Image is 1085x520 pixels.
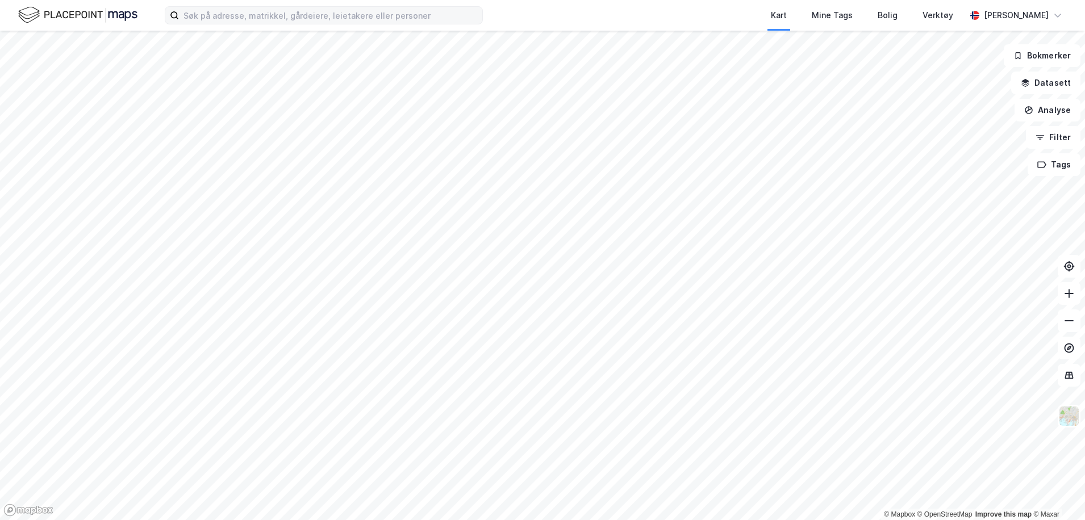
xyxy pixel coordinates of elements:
div: [PERSON_NAME] [984,9,1049,22]
img: Z [1058,405,1080,427]
iframe: Chat Widget [1028,466,1085,520]
div: Kontrollprogram for chat [1028,466,1085,520]
button: Bokmerker [1004,44,1080,67]
a: Improve this map [975,510,1032,518]
button: Analyse [1015,99,1080,121]
div: Mine Tags [812,9,853,22]
div: Kart [771,9,787,22]
img: logo.f888ab2527a4732fd821a326f86c7f29.svg [18,5,137,25]
input: Søk på adresse, matrikkel, gårdeiere, leietakere eller personer [179,7,482,24]
a: Mapbox homepage [3,504,53,517]
a: OpenStreetMap [917,510,973,518]
button: Tags [1028,153,1080,176]
button: Filter [1026,126,1080,149]
a: Mapbox [884,510,915,518]
div: Verktøy [923,9,953,22]
div: Bolig [878,9,898,22]
button: Datasett [1011,72,1080,94]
